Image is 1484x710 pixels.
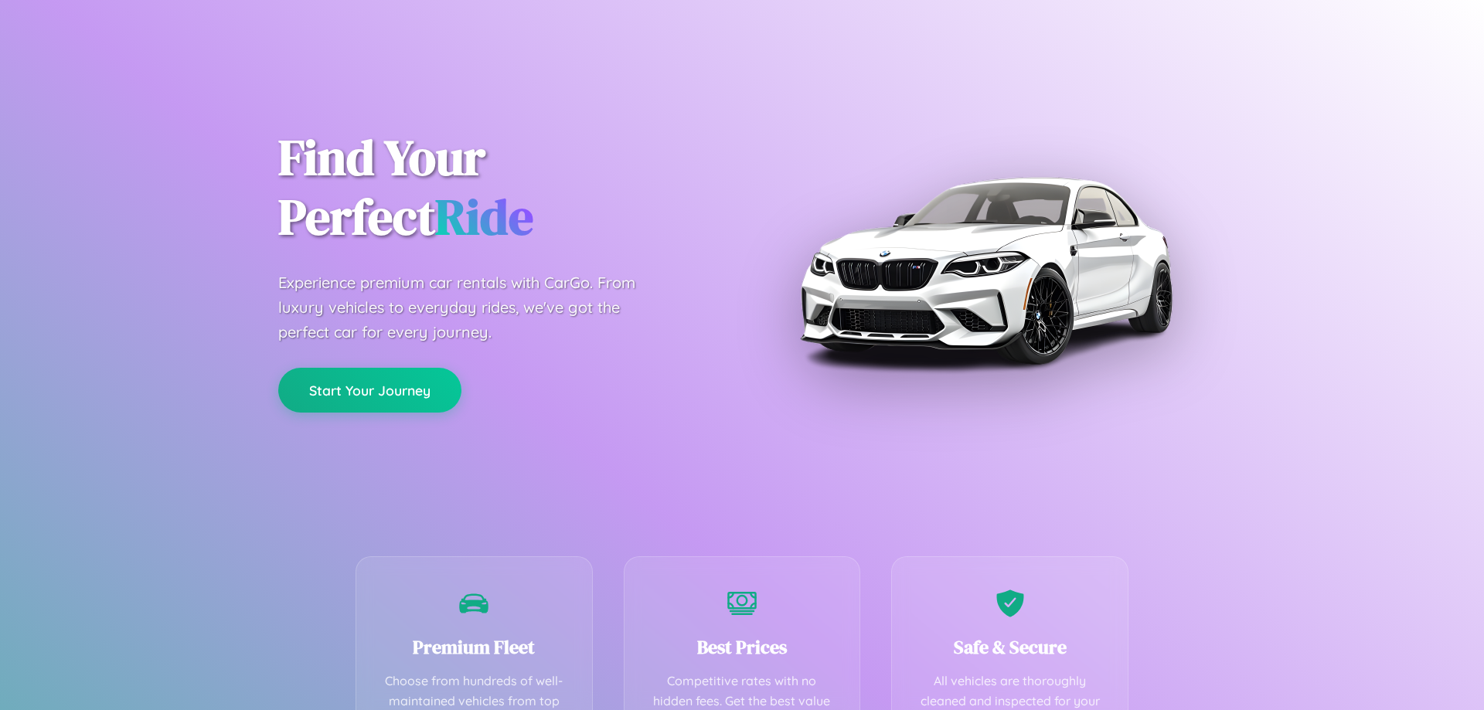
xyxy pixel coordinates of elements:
[792,77,1179,464] img: Premium BMW car rental vehicle
[278,368,461,413] button: Start Your Journey
[915,634,1104,660] h3: Safe & Secure
[380,634,569,660] h3: Premium Fleet
[435,183,533,250] span: Ride
[278,128,719,247] h1: Find Your Perfect
[648,634,837,660] h3: Best Prices
[278,270,665,345] p: Experience premium car rentals with CarGo. From luxury vehicles to everyday rides, we've got the ...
